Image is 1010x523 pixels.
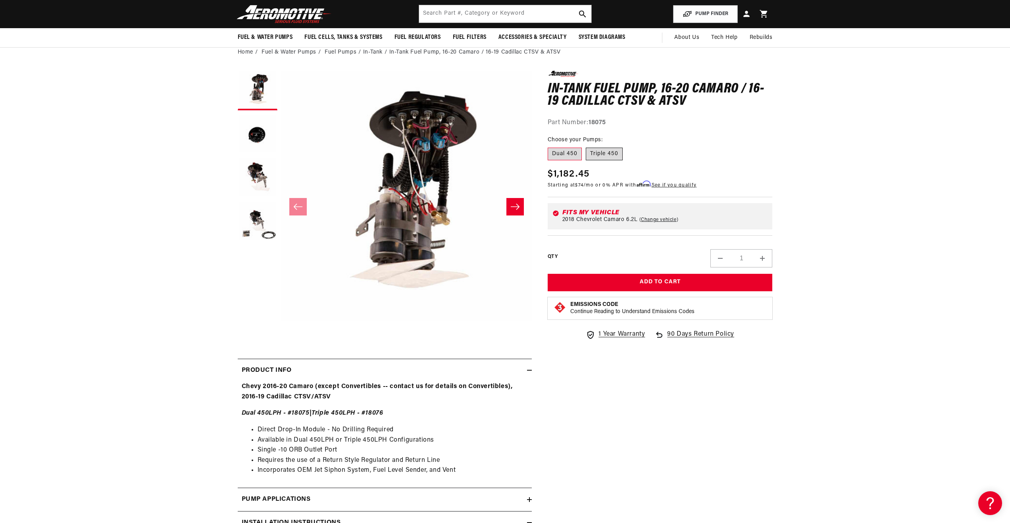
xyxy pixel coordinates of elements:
[586,329,645,340] a: 1 Year Warranty
[548,148,582,160] label: Dual 450
[238,33,293,42] span: Fuel & Water Pumps
[562,217,638,223] span: 2018 Chevrolet Camaro 6.2L
[258,465,528,476] li: Incorporates OEM Jet Siphon System, Fuel Level Sender, and Vent
[258,435,528,446] li: Available in Dual 450LPH or Triple 450LPH Configurations
[548,181,696,189] p: Starting at /mo or 0% APR with .
[673,5,738,23] button: PUMP FINDER
[238,202,277,241] button: Load image 4 in gallery view
[238,158,277,198] button: Load image 3 in gallery view
[238,71,532,342] media-gallery: Gallery Viewer
[238,488,532,511] summary: Pump Applications
[453,33,487,42] span: Fuel Filters
[705,28,743,47] summary: Tech Help
[389,28,447,47] summary: Fuel Regulators
[232,28,299,47] summary: Fuel & Water Pumps
[637,181,650,187] span: Affirm
[242,365,292,376] h2: Product Info
[667,329,734,348] span: 90 Days Return Policy
[668,28,705,47] a: About Us
[304,33,382,42] span: Fuel Cells, Tanks & Systems
[639,217,679,223] a: Change vehicle
[238,359,532,382] summary: Product Info
[258,425,528,435] li: Direct Drop-In Module - No Drilling Required
[570,302,618,308] strong: Emissions Code
[548,254,558,260] label: QTY
[389,48,561,57] li: In-Tank Fuel Pump, 16-20 Camaro / 16-19 Cadillac CTSV & ATSV
[548,274,773,292] button: Add to Cart
[498,33,567,42] span: Accessories & Specialty
[589,119,606,126] strong: 18075
[562,210,768,216] div: Fits my vehicle
[711,33,737,42] span: Tech Help
[674,35,699,40] span: About Us
[325,48,356,57] a: Fuel Pumps
[598,329,645,340] span: 1 Year Warranty
[363,48,389,57] li: In-Tank
[419,5,591,23] input: Search by Part Number, Category or Keyword
[506,198,524,215] button: Slide right
[289,198,307,215] button: Slide left
[548,83,773,108] h1: In-Tank Fuel Pump, 16-20 Camaro / 16-19 Cadillac CTSV & ATSV
[548,136,603,144] legend: Choose your Pumps:
[242,494,311,505] h2: Pump Applications
[262,48,316,57] a: Fuel & Water Pumps
[242,410,310,416] em: Dual 450LPH - #18075
[570,301,694,315] button: Emissions CodeContinue Reading to Understand Emissions Codes
[312,410,383,416] em: Triple 450LPH - #18076
[298,28,388,47] summary: Fuel Cells, Tanks & Systems
[548,167,590,181] span: $1,182.45
[242,410,383,416] strong: |
[575,183,583,188] span: $74
[258,445,528,456] li: Single -10 ORB Outlet Port
[554,301,566,314] img: Emissions code
[654,329,734,348] a: 90 Days Return Policy
[570,308,694,315] p: Continue Reading to Understand Emissions Codes
[574,5,591,23] button: search button
[242,383,513,400] strong: Chevy 2016-20 Camaro (except Convertibles -- contact us for details on Convertibles), 2016-19 Cad...
[447,28,492,47] summary: Fuel Filters
[238,48,253,57] a: Home
[258,456,528,466] li: Requires the use of a Return Style Regulator and Return Line
[573,28,631,47] summary: System Diagrams
[579,33,625,42] span: System Diagrams
[548,118,773,128] div: Part Number:
[238,48,773,57] nav: breadcrumbs
[586,148,623,160] label: Triple 450
[750,33,773,42] span: Rebuilds
[238,71,277,110] button: Load image 1 in gallery view
[238,114,277,154] button: Load image 2 in gallery view
[652,183,696,188] a: See if you qualify - Learn more about Affirm Financing (opens in modal)
[235,5,334,23] img: Aeromotive
[394,33,441,42] span: Fuel Regulators
[492,28,573,47] summary: Accessories & Specialty
[744,28,779,47] summary: Rebuilds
